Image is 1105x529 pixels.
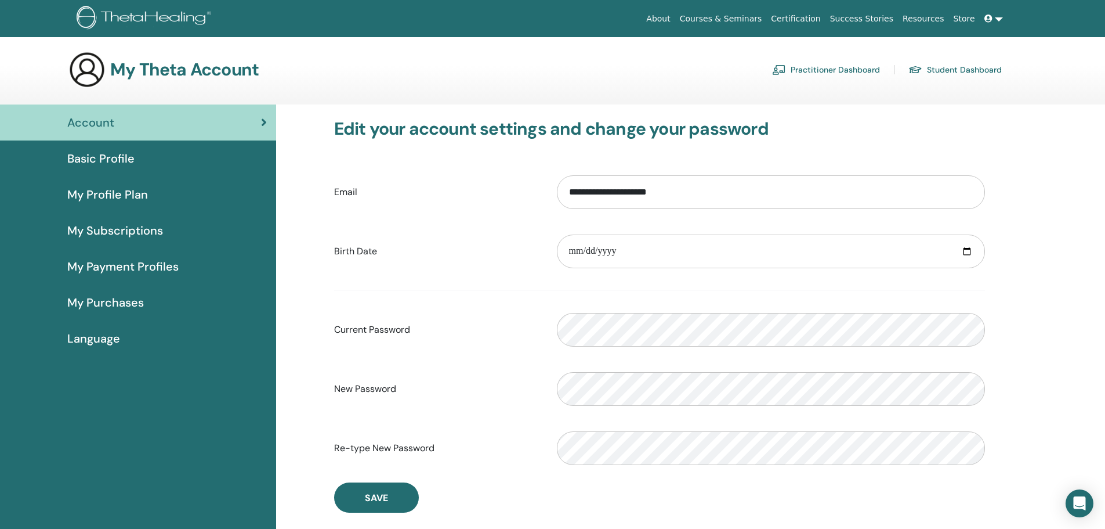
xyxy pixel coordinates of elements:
[67,258,179,275] span: My Payment Profiles
[67,186,148,203] span: My Profile Plan
[110,59,259,80] h3: My Theta Account
[365,492,388,504] span: Save
[772,64,786,75] img: chalkboard-teacher.svg
[77,6,215,32] img: logo.png
[325,319,548,341] label: Current Password
[825,8,898,30] a: Success Stories
[334,483,419,513] button: Save
[67,114,114,131] span: Account
[67,150,135,167] span: Basic Profile
[67,330,120,347] span: Language
[766,8,825,30] a: Certification
[908,65,922,75] img: graduation-cap.svg
[67,294,144,311] span: My Purchases
[325,437,548,459] label: Re-type New Password
[325,181,548,203] label: Email
[642,8,675,30] a: About
[325,240,548,262] label: Birth Date
[334,118,985,139] h3: Edit your account settings and change your password
[772,60,880,79] a: Practitioner Dashboard
[908,60,1002,79] a: Student Dashboard
[898,8,949,30] a: Resources
[68,51,106,88] img: generic-user-icon.jpg
[949,8,980,30] a: Store
[675,8,767,30] a: Courses & Seminars
[67,222,163,239] span: My Subscriptions
[1066,490,1093,517] div: Open Intercom Messenger
[325,378,548,400] label: New Password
